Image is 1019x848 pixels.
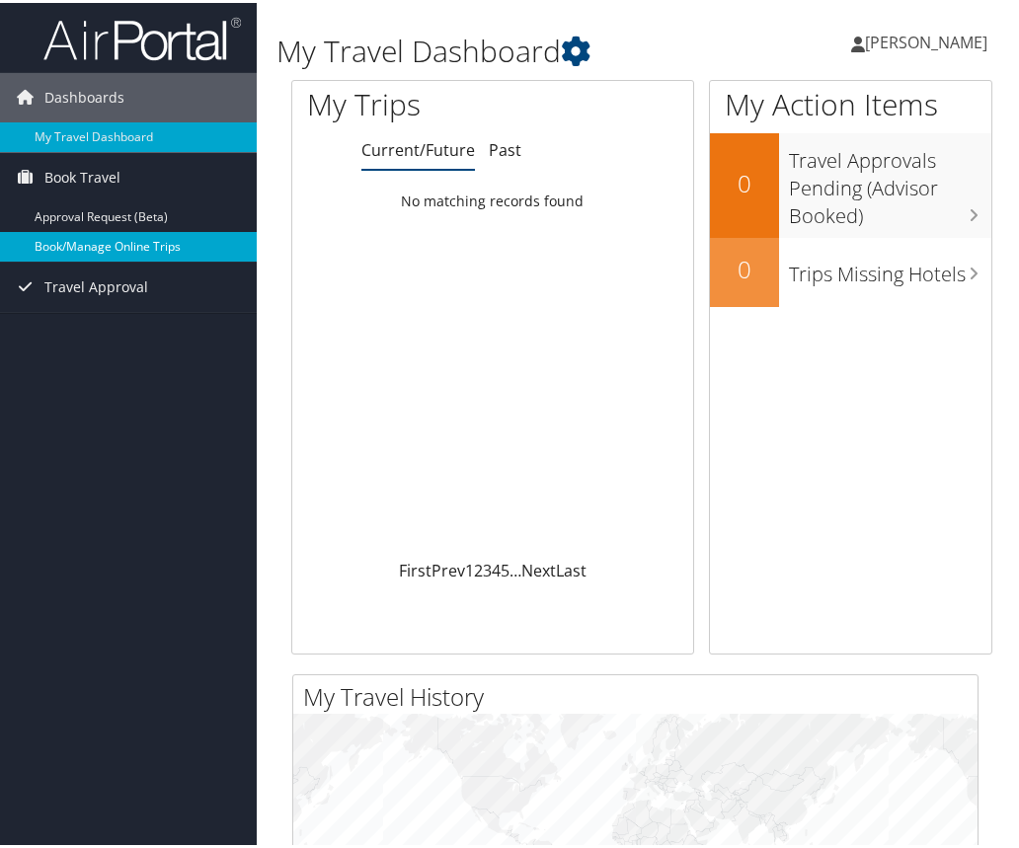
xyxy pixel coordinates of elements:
[307,81,511,122] h1: My Trips
[44,150,120,199] span: Book Travel
[399,557,431,578] a: First
[44,70,124,119] span: Dashboards
[851,10,1007,69] a: [PERSON_NAME]
[431,557,465,578] a: Prev
[465,557,474,578] a: 1
[474,557,483,578] a: 2
[276,28,763,69] h1: My Travel Dashboard
[492,557,501,578] a: 4
[710,235,991,304] a: 0Trips Missing Hotels
[865,29,987,50] span: [PERSON_NAME]
[489,136,521,158] a: Past
[789,134,991,227] h3: Travel Approvals Pending (Advisor Booked)
[710,130,991,234] a: 0Travel Approvals Pending (Advisor Booked)
[501,557,509,578] a: 5
[292,181,693,216] td: No matching records found
[303,677,978,711] h2: My Travel History
[710,164,779,197] h2: 0
[556,557,587,578] a: Last
[521,557,556,578] a: Next
[789,248,991,285] h3: Trips Missing Hotels
[44,260,148,309] span: Travel Approval
[483,557,492,578] a: 3
[710,250,779,283] h2: 0
[710,81,991,122] h1: My Action Items
[361,136,475,158] a: Current/Future
[509,557,521,578] span: …
[43,13,241,59] img: airportal-logo.png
